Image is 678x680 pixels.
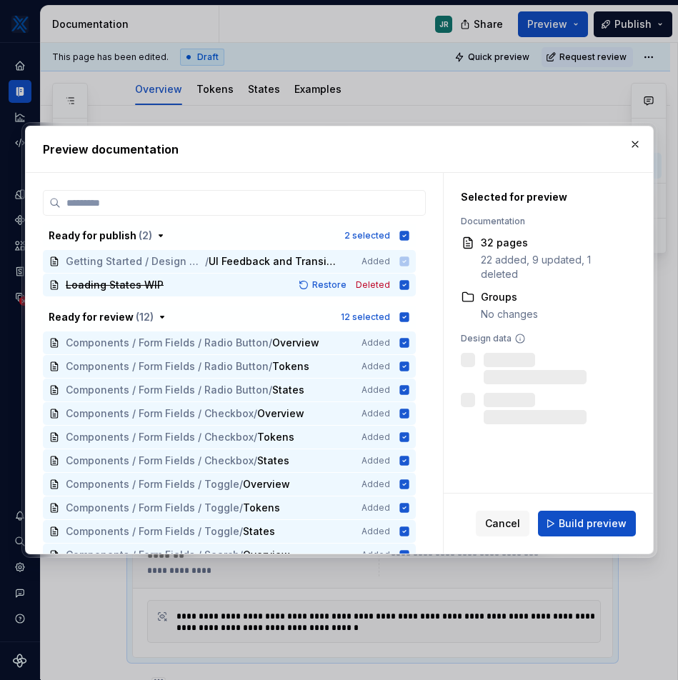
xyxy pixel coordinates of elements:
[362,502,390,514] span: Added
[481,253,629,281] div: 22 added, 9 updated, 1 deleted
[461,333,629,344] div: Design data
[461,190,629,204] div: Selected for preview
[538,511,636,536] button: Build preview
[43,224,416,247] button: Ready for publish (2)2 selected
[239,548,243,562] span: /
[43,141,636,158] h2: Preview documentation
[362,384,390,396] span: Added
[461,216,629,227] div: Documentation
[254,430,257,444] span: /
[362,526,390,537] span: Added
[254,454,257,468] span: /
[243,524,275,539] span: States
[257,454,289,468] span: States
[66,477,239,491] span: Components / Form Fields / Toggle
[344,230,390,241] div: 2 selected
[66,336,269,350] span: Components / Form Fields / Radio Button
[66,383,269,397] span: Components / Form Fields / Radio Button
[66,548,239,562] span: Components / Form Fields / Search
[66,359,269,374] span: Components / Form Fields / Radio Button
[49,310,154,324] div: Ready for review
[312,279,347,291] span: Restore
[269,336,272,350] span: /
[356,279,390,291] span: Deleted
[239,477,243,491] span: /
[243,501,280,515] span: Tokens
[272,359,309,374] span: Tokens
[43,306,416,329] button: Ready for review (12)12 selected
[341,311,390,323] div: 12 selected
[362,337,390,349] span: Added
[476,511,529,536] button: Cancel
[49,229,152,243] div: Ready for publish
[136,311,154,323] span: ( 12 )
[362,549,390,561] span: Added
[269,383,272,397] span: /
[362,479,390,490] span: Added
[362,361,390,372] span: Added
[559,516,627,531] span: Build preview
[481,236,629,250] div: 32 pages
[485,516,520,531] span: Cancel
[269,359,272,374] span: /
[481,307,538,321] div: No changes
[139,229,152,241] span: ( 2 )
[362,431,390,443] span: Added
[243,477,290,491] span: Overview
[243,548,290,562] span: Overview
[66,524,239,539] span: Components / Form Fields / Toggle
[66,406,254,421] span: Components / Form Fields / Checkbox
[239,501,243,515] span: /
[66,454,254,468] span: Components / Form Fields / Checkbox
[481,290,538,304] div: Groups
[254,406,257,421] span: /
[362,455,390,466] span: Added
[272,383,304,397] span: States
[66,278,164,292] span: Loading States WIP
[272,336,319,350] span: Overview
[66,501,239,515] span: Components / Form Fields / Toggle
[294,278,353,292] button: Restore
[66,430,254,444] span: Components / Form Fields / Checkbox
[257,406,304,421] span: Overview
[362,408,390,419] span: Added
[239,524,243,539] span: /
[257,430,294,444] span: Tokens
